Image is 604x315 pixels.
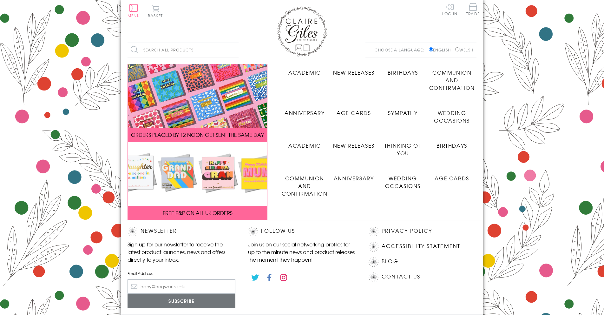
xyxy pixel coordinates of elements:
a: Age Cards [329,104,378,117]
a: Communion and Confirmation [427,64,476,91]
span: Anniversary [334,174,374,182]
label: Email Address [128,271,235,276]
a: Wedding Occasions [427,104,476,124]
span: Academic [288,142,321,149]
span: FREE P&P ON ALL UK ORDERS [163,209,233,217]
img: Claire Giles Greetings Cards [277,6,327,57]
a: Privacy Policy [382,227,432,235]
a: Age Cards [427,170,476,182]
p: Sign up for our newsletter to receive the latest product launches, news and offers directly to yo... [128,240,235,263]
a: Thinking of You [378,137,428,157]
span: Sympathy [388,109,417,117]
span: New Releases [333,142,375,149]
a: New Releases [329,64,378,76]
span: ORDERS PLACED BY 12 NOON GET SENT THE SAME DAY [131,131,264,138]
input: Search [232,43,239,57]
a: Birthdays [427,137,476,149]
a: Log In [442,3,457,16]
span: Wedding Occasions [385,174,421,190]
a: Academic [280,137,329,149]
a: Contact Us [382,272,420,281]
input: harry@hogwarts.edu [128,279,235,294]
span: Wedding Occasions [434,109,469,124]
a: Academic [280,64,329,76]
a: Anniversary [329,170,378,182]
input: Search all products [128,43,239,57]
span: Thinking of You [384,142,422,157]
a: Anniversary [280,104,329,117]
h2: Newsletter [128,227,235,236]
label: Welsh [455,47,473,53]
span: Age Cards [337,109,371,117]
a: Birthdays [378,64,428,76]
span: Academic [288,69,321,76]
span: Anniversary [285,109,325,117]
label: English [429,47,454,53]
span: Birthdays [388,69,418,76]
span: Menu [128,13,140,18]
a: Sympathy [378,104,428,117]
a: Communion and Confirmation [280,170,329,197]
a: Blog [382,257,398,266]
span: New Releases [333,69,375,76]
a: New Releases [329,137,378,149]
input: Subscribe [128,294,235,308]
h2: Follow Us [248,227,356,236]
a: Wedding Occasions [378,170,428,190]
a: Accessibility Statement [382,242,461,251]
span: Communion and Confirmation [282,174,327,197]
span: Birthdays [437,142,467,149]
button: Menu [128,4,140,17]
button: Basket [147,5,164,17]
p: Choose a language: [375,47,428,53]
span: Communion and Confirmation [429,69,475,91]
input: English [429,47,433,51]
a: Trade [466,3,480,17]
p: Join us on our social networking profiles for up to the minute news and product releases the mome... [248,240,356,263]
span: Age Cards [435,174,469,182]
span: Trade [466,3,480,16]
input: Welsh [455,47,459,51]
